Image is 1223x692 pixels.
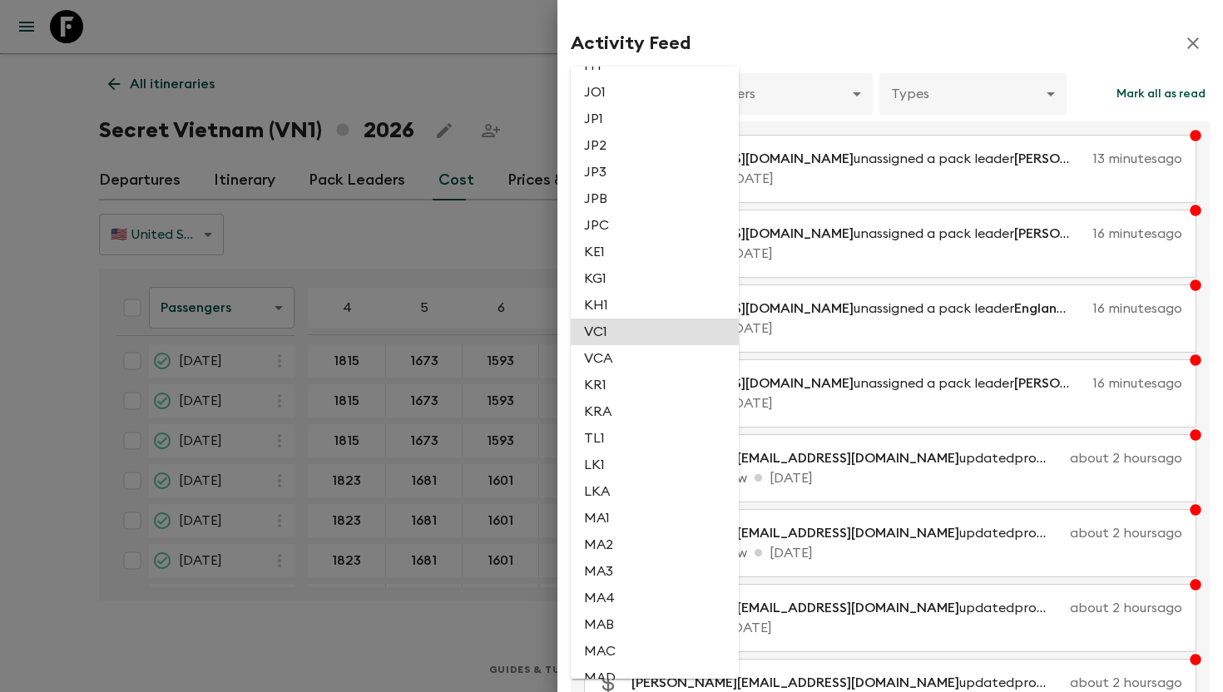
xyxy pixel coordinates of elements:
[571,159,739,185] li: JP3
[571,478,739,505] li: LKA
[571,398,739,425] li: KRA
[571,292,739,319] li: KH1
[571,132,739,159] li: JP2
[571,265,739,292] li: KG1
[571,425,739,452] li: TL1
[571,79,739,106] li: JO1
[571,185,739,212] li: JPB
[571,611,739,638] li: MAB
[571,372,739,398] li: KR1
[571,638,739,665] li: MAC
[571,665,739,691] li: MAD
[571,106,739,132] li: JP1
[571,558,739,585] li: MA3
[571,212,739,239] li: JPC
[571,239,739,265] li: KE1
[571,505,739,531] li: MA1
[571,452,739,478] li: LK1
[571,319,739,345] li: VC1
[571,531,739,558] li: MA2
[571,585,739,611] li: MA4
[571,345,739,372] li: VCA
